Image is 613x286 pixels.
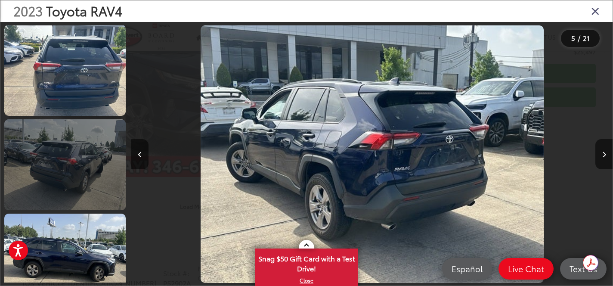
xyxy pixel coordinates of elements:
[591,5,600,16] i: Close gallery
[447,263,487,274] span: Español
[442,258,492,280] a: Español
[13,1,43,20] span: 2023
[256,249,357,276] span: Snag $50 Gift Card with a Test Drive!
[504,263,548,274] span: Live Chat
[595,139,613,169] button: Next image
[3,24,127,117] img: 2023 Toyota RAV4 XLE
[132,25,613,283] div: 2023 Toyota RAV4 XLE 4
[560,258,607,280] a: Text Us
[46,1,122,20] span: Toyota RAV4
[571,33,575,43] span: 5
[583,33,590,43] span: 21
[131,139,149,169] button: Previous image
[565,263,601,274] span: Text Us
[577,35,581,41] span: /
[201,25,544,283] img: 2023 Toyota RAV4 XLE
[498,258,554,280] a: Live Chat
